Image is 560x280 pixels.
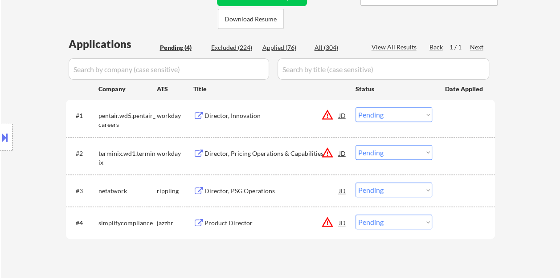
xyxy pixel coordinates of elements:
[204,187,339,195] div: Director, PSG Operations
[338,215,347,231] div: JD
[321,216,334,228] button: warning_amber
[278,58,489,80] input: Search by title (case sensitive)
[429,43,444,52] div: Back
[69,39,157,49] div: Applications
[338,145,347,161] div: JD
[356,81,432,97] div: Status
[204,149,339,158] div: Director, Pricing Operations & Capabilities
[157,219,193,227] div: jazzhr
[76,219,91,227] div: #4
[69,58,269,80] input: Search by company (case sensitive)
[315,43,359,52] div: All (304)
[98,219,157,227] div: simplifycompliance
[193,85,347,93] div: Title
[157,85,193,93] div: ATS
[445,85,484,93] div: Date Applied
[372,43,419,52] div: View All Results
[157,111,193,120] div: workday
[470,43,484,52] div: Next
[338,183,347,199] div: JD
[218,9,284,29] button: Download Resume
[262,43,307,52] div: Applied (76)
[204,219,339,227] div: Product Director
[338,107,347,123] div: JD
[157,187,193,195] div: rippling
[160,43,204,52] div: Pending (4)
[204,111,339,120] div: Director, Innovation
[321,146,334,159] button: warning_amber
[321,109,334,121] button: warning_amber
[157,149,193,158] div: workday
[450,43,470,52] div: 1 / 1
[211,43,256,52] div: Excluded (224)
